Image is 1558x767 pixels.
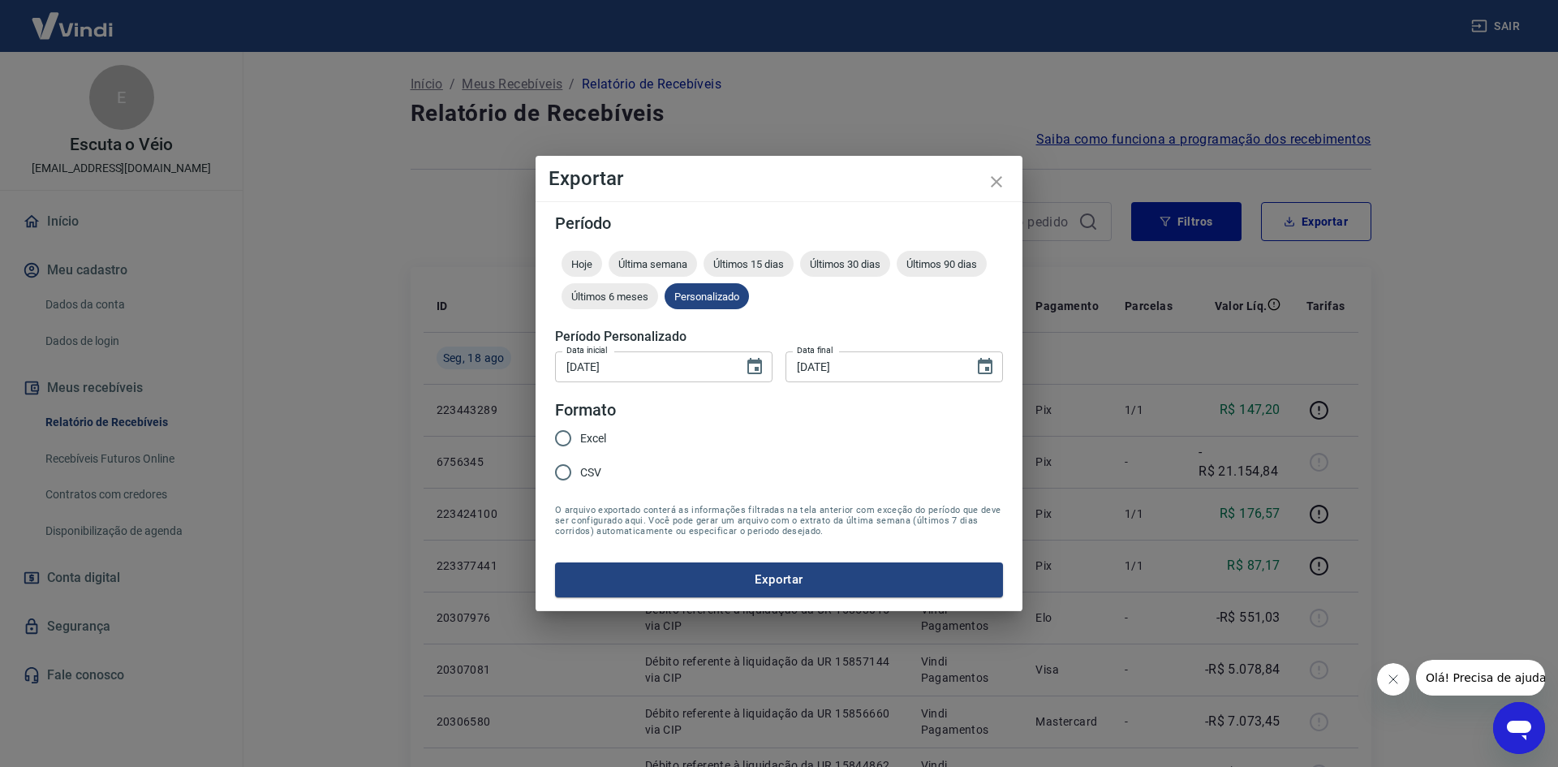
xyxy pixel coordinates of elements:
[562,251,602,277] div: Hoje
[1416,660,1545,696] iframe: Mensagem da empresa
[609,251,697,277] div: Última semana
[555,351,732,381] input: DD/MM/YYYY
[555,562,1003,597] button: Exportar
[555,505,1003,536] span: O arquivo exportado conterá as informações filtradas na tela anterior com exceção do período que ...
[580,430,606,447] span: Excel
[580,464,601,481] span: CSV
[704,251,794,277] div: Últimos 15 dias
[609,258,697,270] span: Última semana
[10,11,136,24] span: Olá! Precisa de ajuda?
[555,399,616,422] legend: Formato
[549,169,1009,188] h4: Exportar
[665,283,749,309] div: Personalizado
[897,258,987,270] span: Últimos 90 dias
[738,351,771,383] button: Choose date, selected date is 1 de ago de 2025
[969,351,1001,383] button: Choose date, selected date is 17 de ago de 2025
[562,258,602,270] span: Hoje
[562,283,658,309] div: Últimos 6 meses
[785,351,962,381] input: DD/MM/YYYY
[1377,663,1410,696] iframe: Fechar mensagem
[566,344,608,356] label: Data inicial
[704,258,794,270] span: Últimos 15 dias
[977,162,1016,201] button: close
[797,344,833,356] label: Data final
[555,215,1003,231] h5: Período
[555,329,1003,345] h5: Período Personalizado
[800,251,890,277] div: Últimos 30 dias
[1493,702,1545,754] iframe: Botão para abrir a janela de mensagens
[800,258,890,270] span: Últimos 30 dias
[665,291,749,303] span: Personalizado
[897,251,987,277] div: Últimos 90 dias
[562,291,658,303] span: Últimos 6 meses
